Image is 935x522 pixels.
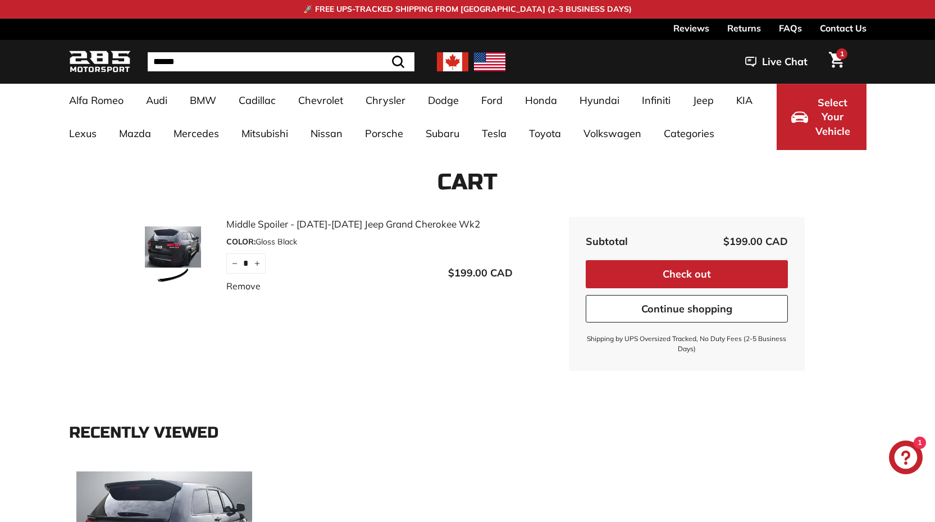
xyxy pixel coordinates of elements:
[230,117,299,150] a: Mitsubishi
[162,117,230,150] a: Mercedes
[586,295,788,323] a: Continue shopping
[417,84,470,117] a: Dodge
[514,84,568,117] a: Honda
[727,19,761,38] a: Returns
[226,236,513,248] div: Gloss Black
[725,84,764,117] a: KIA
[777,84,866,150] button: Select Your Vehicle
[249,253,266,274] button: Increase item quantity by one
[471,117,518,150] a: Tesla
[108,117,162,150] a: Mazda
[69,49,131,75] img: Logo_285_Motorsport_areodynamics_components
[148,52,414,71] input: Search
[653,117,726,150] a: Categories
[448,266,513,279] span: $199.00 CAD
[820,19,866,38] a: Contact Us
[822,43,851,81] a: Cart
[723,235,788,248] span: $199.00 CAD
[227,84,287,117] a: Cadillac
[226,253,243,274] button: Reduce item quantity by one
[762,55,808,69] span: Live Chat
[779,19,802,38] a: FAQs
[731,48,822,76] button: Live Chat
[226,217,513,232] a: Middle Spoiler - [DATE]-[DATE] Jeep Grand Cherokee Wk2
[299,117,354,150] a: Nissan
[354,84,417,117] a: Chrysler
[631,84,682,117] a: Infiniti
[586,234,628,249] div: Subtotal
[586,334,788,354] small: Shipping by UPS Oversized Tracked, No Duty Fees (2-5 Business Days)
[673,19,709,38] a: Reviews
[226,237,256,247] span: COLOR:
[886,441,926,477] inbox-online-store-chat: Shopify online store chat
[572,117,653,150] a: Volkswagen
[69,170,866,194] h1: Cart
[568,84,631,117] a: Hyundai
[226,279,261,293] a: Remove
[69,424,866,442] div: Recently viewed
[518,117,572,150] a: Toyota
[287,84,354,117] a: Chevrolet
[414,117,471,150] a: Subaru
[814,96,852,139] span: Select Your Vehicle
[179,84,227,117] a: BMW
[840,49,844,58] span: 1
[131,226,215,283] img: Middle Spoiler - 2014-2020 Jeep Grand Cherokee Wk2
[58,117,108,150] a: Lexus
[470,84,514,117] a: Ford
[135,84,179,117] a: Audi
[354,117,414,150] a: Porsche
[682,84,725,117] a: Jeep
[58,84,135,117] a: Alfa Romeo
[586,260,788,288] button: Check out
[303,3,632,15] p: 🚀 FREE UPS-TRACKED SHIPPING FROM [GEOGRAPHIC_DATA] (2–3 BUSINESS DAYS)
